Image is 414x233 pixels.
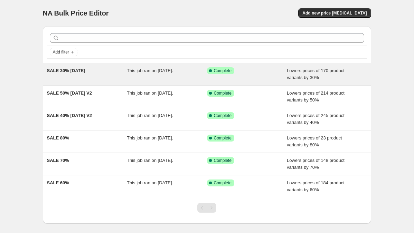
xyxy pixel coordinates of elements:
[287,135,342,147] span: Lowers prices of 23 product variants by 80%
[127,158,173,163] span: This job ran on [DATE].
[287,180,345,192] span: Lowers prices of 184 product variants by 60%
[47,68,85,73] span: SALE 30% [DATE]
[47,113,92,118] span: SALE 40% [DATE] V2
[127,68,173,73] span: This job ran on [DATE].
[214,180,232,186] span: Complete
[127,180,173,185] span: This job ran on [DATE].
[197,203,216,213] nav: Pagination
[47,158,69,163] span: SALE 70%
[298,8,371,18] button: Add new price [MEDICAL_DATA]
[287,68,345,80] span: Lowers prices of 170 product variants by 30%
[287,90,345,103] span: Lowers prices of 214 product variants by 50%
[47,90,92,96] span: SALE 50% [DATE] V2
[43,9,109,17] span: NA Bulk Price Editor
[214,158,232,163] span: Complete
[214,90,232,96] span: Complete
[214,113,232,118] span: Complete
[287,113,345,125] span: Lowers prices of 245 product variants by 40%
[127,90,173,96] span: This job ran on [DATE].
[302,10,367,16] span: Add new price [MEDICAL_DATA]
[214,68,232,74] span: Complete
[53,49,69,55] span: Add filter
[127,113,173,118] span: This job ran on [DATE].
[127,135,173,140] span: This job ran on [DATE].
[47,135,69,140] span: SALE 80%
[50,48,77,56] button: Add filter
[47,180,69,185] span: SALE 60%
[214,135,232,141] span: Complete
[287,158,345,170] span: Lowers prices of 148 product variants by 70%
